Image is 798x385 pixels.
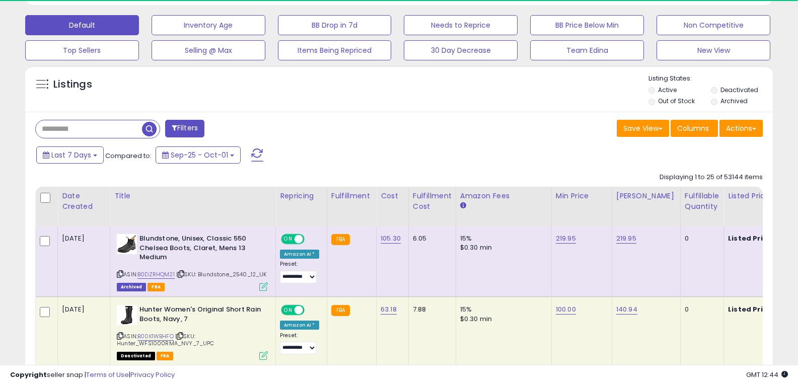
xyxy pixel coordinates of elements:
[10,370,47,379] strong: Copyright
[148,283,165,291] span: FBA
[117,332,214,347] span: | SKU: Hunter_WFS1000RMA_NVY_7_UPC
[280,321,319,330] div: Amazon AI *
[117,305,137,325] img: 31q3ePc6WuL._SL40_.jpg
[171,150,228,160] span: Sep-25 - Oct-01
[137,270,175,279] a: B0DZRHQM21
[657,40,770,60] button: New View
[728,304,774,314] b: Listed Price:
[117,305,268,359] div: ASIN:
[381,304,397,315] a: 63.18
[62,234,102,243] div: [DATE]
[139,234,262,265] b: Blundstone, Unisex, Classic 550 Chelsea Boots, Claret, Mens 13 Medium
[530,40,644,60] button: Team Edina
[460,315,544,324] div: $0.30 min
[460,243,544,252] div: $0.30 min
[117,352,155,360] span: All listings that are unavailable for purchase on Amazon for any reason other than out-of-stock
[137,332,174,341] a: B00K1WBHFO
[117,234,268,290] div: ASIN:
[278,40,392,60] button: Items Being Repriced
[404,40,518,60] button: 30 Day Decrease
[720,97,748,105] label: Archived
[86,370,129,379] a: Terms of Use
[556,304,576,315] a: 100.00
[660,173,763,182] div: Displaying 1 to 25 of 53144 items
[460,305,544,314] div: 15%
[685,305,716,314] div: 0
[658,86,677,94] label: Active
[685,234,716,243] div: 0
[117,283,146,291] span: Listings that have been deleted from Seller Central
[36,146,104,164] button: Last 7 Days
[62,191,106,212] div: Date Created
[130,370,175,379] a: Privacy Policy
[413,191,452,212] div: Fulfillment Cost
[658,97,695,105] label: Out of Stock
[331,191,372,201] div: Fulfillment
[728,234,774,243] b: Listed Price:
[51,150,91,160] span: Last 7 Days
[556,234,576,244] a: 219.95
[280,332,319,355] div: Preset:
[303,306,319,315] span: OFF
[381,191,404,201] div: Cost
[105,151,152,161] span: Compared to:
[156,146,241,164] button: Sep-25 - Oct-01
[282,235,295,244] span: ON
[404,15,518,35] button: Needs to Reprice
[381,234,401,244] a: 105.30
[460,191,547,201] div: Amazon Fees
[677,123,709,133] span: Columns
[53,78,92,92] h5: Listings
[165,120,204,137] button: Filters
[746,370,788,379] span: 2025-10-9 12:44 GMT
[176,270,267,278] span: | SKU: Blundstone_2540_12_UK
[303,235,319,244] span: OFF
[617,120,669,137] button: Save View
[278,15,392,35] button: BB Drop in 7d
[280,261,319,283] div: Preset:
[530,15,644,35] button: BB Price Below Min
[460,201,466,210] small: Amazon Fees.
[25,40,139,60] button: Top Sellers
[616,234,636,244] a: 219.95
[720,86,758,94] label: Deactivated
[460,234,544,243] div: 15%
[413,234,448,243] div: 6.05
[280,191,323,201] div: Repricing
[556,191,608,201] div: Min Price
[413,305,448,314] div: 7.88
[616,191,676,201] div: [PERSON_NAME]
[331,234,350,245] small: FBA
[152,40,265,60] button: Selling @ Max
[114,191,271,201] div: Title
[117,234,137,254] img: 31JgqBS0ZDL._SL40_.jpg
[280,250,319,259] div: Amazon AI *
[10,370,175,380] div: seller snap | |
[25,15,139,35] button: Default
[671,120,718,137] button: Columns
[331,305,350,316] small: FBA
[157,352,174,360] span: FBA
[139,305,262,326] b: Hunter Women's Original Short Rain Boots, Navy, 7
[719,120,763,137] button: Actions
[657,15,770,35] button: Non Competitive
[648,74,773,84] p: Listing States:
[282,306,295,315] span: ON
[62,305,102,314] div: [DATE]
[685,191,719,212] div: Fulfillable Quantity
[616,304,637,315] a: 140.94
[152,15,265,35] button: Inventory Age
